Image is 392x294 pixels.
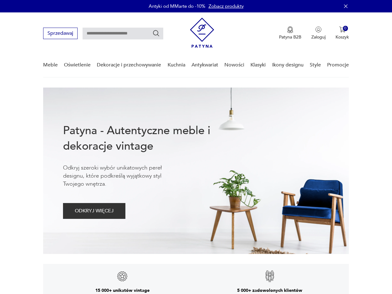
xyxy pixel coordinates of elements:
[64,53,91,77] a: Oświetlenie
[43,53,58,77] a: Meble
[43,28,78,39] button: Sprzedawaj
[63,123,228,154] h1: Patyna - Autentyczne meble i dekoracje vintage
[97,53,161,77] a: Dekoracje i przechowywanie
[287,26,293,33] img: Ikona medalu
[191,53,218,77] a: Antykwariat
[224,53,244,77] a: Nowości
[168,53,185,77] a: Kuchnia
[279,26,301,40] a: Ikona medaluPatyna B2B
[336,34,349,40] p: Koszyk
[63,209,125,214] a: ODKRYJ WIĘCEJ
[190,18,214,48] img: Patyna - sklep z meblami i dekoracjami vintage
[339,26,345,33] img: Ikona koszyka
[311,26,326,40] button: Zaloguj
[250,53,266,77] a: Klasyki
[327,53,349,77] a: Promocje
[95,287,150,294] h3: 15 000+ unikatów vintage
[279,26,301,40] button: Patyna B2B
[63,164,181,188] p: Odkryj szeroki wybór unikatowych pereł designu, które podkreślą wyjątkowy styl Twojego wnętrza.
[310,53,321,77] a: Style
[63,203,125,219] button: ODKRYJ WIĘCEJ
[272,53,304,77] a: Ikony designu
[279,34,301,40] p: Patyna B2B
[237,287,302,294] h3: 5 000+ zadowolonych klientów
[336,26,349,40] button: 0Koszyk
[43,32,78,36] a: Sprzedawaj
[116,270,128,283] img: Znak gwarancji jakości
[264,270,276,283] img: Znak gwarancji jakości
[343,26,348,31] div: 0
[149,3,205,9] p: Antyki od MMarte do -10%
[315,26,322,33] img: Ikonka użytkownika
[209,3,244,9] a: Zobacz produkty
[152,29,160,37] button: Szukaj
[311,34,326,40] p: Zaloguj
